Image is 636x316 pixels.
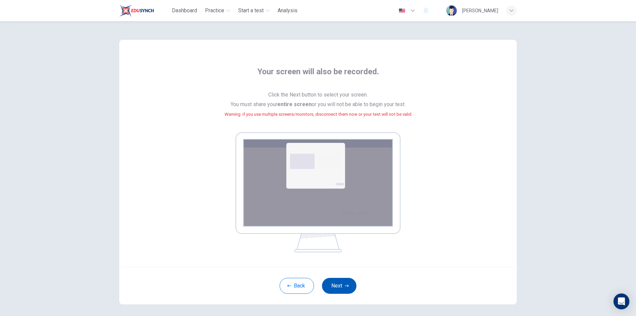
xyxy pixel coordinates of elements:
button: Start a test [236,5,272,17]
button: Next [322,278,356,294]
span: Your screen will also be recorded. [257,66,379,85]
span: Analysis [278,7,297,15]
span: Practice [205,7,224,15]
small: Warning: if you use multiple screens/monitors, disconnect them now or your test will not be valid [225,112,411,117]
img: en [398,8,406,13]
img: Profile picture [446,5,457,16]
button: Back [280,278,314,294]
button: Analysis [275,5,300,17]
span: Dashboard [172,7,197,15]
button: Practice [202,5,233,17]
a: Train Test logo [119,4,169,17]
img: Train Test logo [119,4,154,17]
img: screen share example [236,132,400,252]
span: Click the Next button to select your screen. You must share your or you will not be able to begin... [225,90,411,127]
div: Open Intercom Messenger [613,293,629,309]
span: Start a test [238,7,264,15]
b: entire screen [277,101,312,107]
button: Dashboard [169,5,200,17]
div: [PERSON_NAME] [462,7,498,15]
